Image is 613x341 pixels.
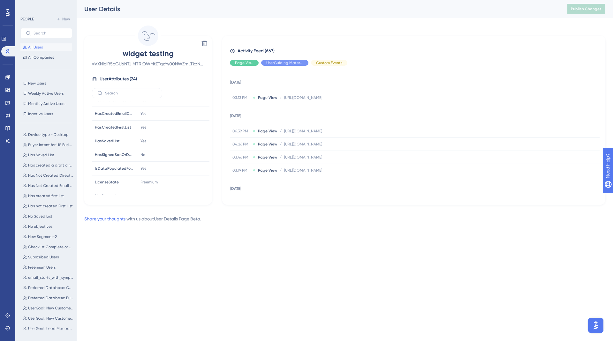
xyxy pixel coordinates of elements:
[28,142,73,147] span: Buyer Intent for US Business
[28,214,52,219] span: No Saved List
[95,152,133,157] span: HasSignedSanOrDnc
[20,233,76,241] button: New Segment-2
[28,204,73,209] span: Has not created First List
[232,155,250,160] span: 03.46 PM
[28,265,56,270] span: Freemium Users
[230,177,600,197] td: [DATE]
[28,275,73,280] span: email_starts_with_symphony
[140,111,146,116] span: Yes
[34,31,67,35] input: Search
[28,224,52,229] span: No objectives
[284,95,322,100] span: [URL][DOMAIN_NAME]
[28,132,69,137] span: Device type - Desktop
[28,295,73,300] span: Preferred Database: Business
[20,131,76,138] button: Device type - Desktop
[140,138,146,144] span: Yes
[20,79,72,87] button: New Users
[84,215,201,223] div: with us about User Details Page Beta .
[284,142,322,147] span: [URL][DOMAIN_NAME]
[20,263,76,271] button: Freemium Users
[92,60,204,68] span: # VXNlclR5cGU6NTJlMTRjOWMtZTgzYy00NWZmLTkzNzEtM2E3MzI3ZWMzZWU2
[28,152,54,158] span: Has Saved List
[280,155,282,160] span: /
[20,202,76,210] button: Has not created First List
[20,253,76,261] button: Subscribed Users
[20,284,76,292] button: Preferred Database: Consumer
[20,315,76,322] button: UserGoal: New Customers, Campaigns
[54,15,72,23] button: New
[140,166,146,171] span: Yes
[28,45,43,50] span: All Users
[28,244,73,249] span: Checklist Complete or Dismissed
[280,168,282,173] span: /
[586,316,605,335] iframe: UserGuiding AI Assistant Launcher
[20,172,76,179] button: Has Not Created Direct Mail Campaign
[20,274,76,281] button: email_starts_with_symphony
[258,129,277,134] span: Page View
[20,100,72,107] button: Monthly Active Users
[20,43,72,51] button: All Users
[20,223,76,230] button: No objectives
[20,212,76,220] button: No Saved List
[28,193,64,198] span: Has created first list
[140,180,158,185] span: Freemium
[140,152,145,157] span: No
[140,125,146,130] span: Yes
[95,193,117,198] span: ListCreated
[20,182,76,189] button: Has Not Created Email Campaign
[28,306,73,311] span: UserGoal: New Customers, Lead Management
[235,60,254,65] span: Page View
[280,129,282,134] span: /
[62,17,70,22] span: New
[232,129,250,134] span: 06.39 PM
[258,142,277,147] span: Page View
[95,111,133,116] span: HasCreatedEmailCampaign
[28,183,73,188] span: Has Not Created Email Campaign
[258,95,277,100] span: Page View
[95,138,120,144] span: HasSavedList
[20,161,76,169] button: Has created a draft direct mail campaign
[92,48,204,59] span: widget testing
[266,60,303,65] span: UserGuiding Material
[95,180,119,185] span: LicenseState
[258,155,277,160] span: Page View
[280,142,282,147] span: /
[20,192,76,200] button: Has created first list
[20,151,76,159] button: Has Saved List
[28,101,65,106] span: Monthly Active Users
[284,129,322,134] span: [URL][DOMAIN_NAME]
[95,125,131,130] span: HasCreatedFirstList
[20,325,76,332] button: UserGoal: Lead Management, Campaigns
[258,168,277,173] span: Page View
[28,111,53,116] span: Inactive Users
[28,285,73,290] span: Preferred Database: Consumer
[20,304,76,312] button: UserGoal: New Customers, Lead Management
[280,95,282,100] span: /
[20,54,72,61] button: All Companies
[95,166,133,171] span: IsDataPopulatedForExistingUser
[28,326,73,331] span: UserGoal: Lead Management, Campaigns
[230,104,600,125] td: [DATE]
[84,4,551,13] div: User Details
[105,91,157,95] input: Search
[28,255,59,260] span: Subscribed Users
[567,4,605,14] button: Publish Changes
[28,55,54,60] span: All Companies
[15,2,40,9] span: Need Help?
[20,141,76,149] button: Buyer Intent for US Business
[28,316,73,321] span: UserGoal: New Customers, Campaigns
[20,90,72,97] button: Weekly Active Users
[20,294,76,302] button: Preferred Database: Business
[284,155,322,160] span: [URL][DOMAIN_NAME]
[28,163,73,168] span: Has created a draft direct mail campaign
[84,216,125,221] a: Share your thoughts
[571,6,602,11] span: Publish Changes
[28,173,73,178] span: Has Not Created Direct Mail Campaign
[230,71,600,91] td: [DATE]
[238,47,275,55] span: Activity Feed (667)
[316,60,342,65] span: Custom Events
[232,142,250,147] span: 04.26 PM
[232,95,250,100] span: 03.13 PM
[20,243,76,251] button: Checklist Complete or Dismissed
